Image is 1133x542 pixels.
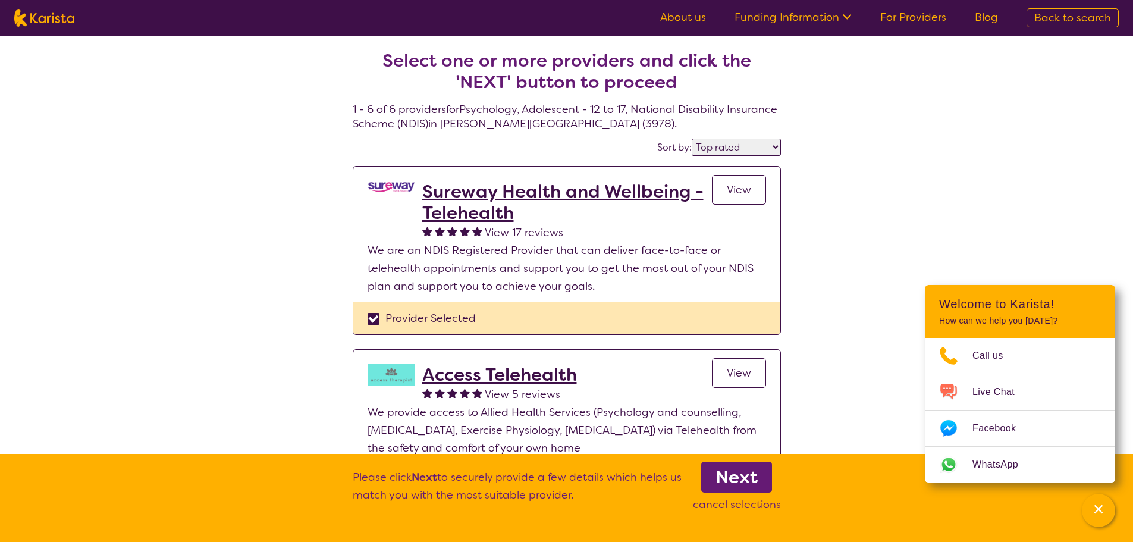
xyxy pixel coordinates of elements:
span: View [727,183,751,197]
h4: 1 - 6 of 6 providers for Psychology , Adolescent - 12 to 17 , National Disability Insurance Schem... [353,21,781,131]
img: fullstar [422,388,432,398]
img: fullstar [435,388,445,398]
a: Next [701,462,772,493]
p: cancel selections [693,496,781,513]
span: Back to search [1034,11,1111,25]
img: fullstar [472,226,482,236]
span: WhatsApp [972,456,1032,474]
b: Next [412,470,437,484]
span: Live Chat [972,383,1029,401]
span: View 17 reviews [485,225,563,240]
img: fullstar [472,388,482,398]
a: About us [660,10,706,24]
a: View 17 reviews [485,224,563,242]
img: vgwqq8bzw4bddvbx0uac.png [368,181,415,193]
span: View [727,366,751,380]
img: hzy3j6chfzohyvwdpojv.png [368,364,415,386]
label: Sort by: [657,141,692,153]
img: fullstar [460,388,470,398]
img: fullstar [460,226,470,236]
a: View [712,358,766,388]
a: Sureway Health and Wellbeing - Telehealth [422,181,712,224]
img: fullstar [422,226,432,236]
button: Channel Menu [1082,494,1115,527]
a: View 5 reviews [485,386,560,403]
a: For Providers [880,10,946,24]
ul: Choose channel [925,338,1115,483]
span: Facebook [972,419,1030,437]
img: fullstar [435,226,445,236]
span: Call us [972,347,1018,365]
a: Web link opens in a new tab. [925,447,1115,483]
a: View [712,175,766,205]
h2: Select one or more providers and click the 'NEXT' button to proceed [367,50,767,93]
a: Access Telehealth [422,364,577,386]
a: Funding Information [735,10,852,24]
p: We provide access to Allied Health Services (Psychology and counselling, [MEDICAL_DATA], Exercise... [368,403,766,457]
img: Karista logo [14,9,74,27]
img: fullstar [447,226,457,236]
a: Blog [975,10,998,24]
p: Please click to securely provide a few details which helps us match you with the most suitable pr... [353,468,682,513]
a: Back to search [1027,8,1119,27]
span: View 5 reviews [485,387,560,402]
p: How can we help you [DATE]? [939,316,1101,326]
div: Channel Menu [925,285,1115,483]
b: Next [715,465,758,489]
img: fullstar [447,388,457,398]
h2: Welcome to Karista! [939,297,1101,311]
p: We are an NDIS Registered Provider that can deliver face-to-face or telehealth appointments and s... [368,242,766,295]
